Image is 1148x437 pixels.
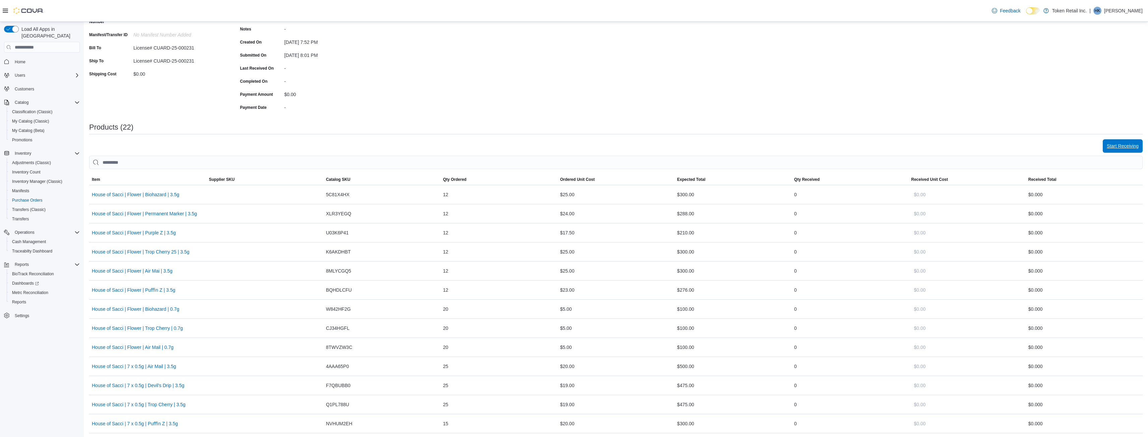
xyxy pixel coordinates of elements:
span: Inventory [15,151,31,156]
div: $0.00 0 [1028,362,1140,370]
button: Transfers [7,214,82,224]
span: Ordered Unit Cost [560,177,595,182]
div: $100.00 [674,321,791,335]
button: $0.00 [911,398,928,411]
span: K6AKDHBT [326,248,351,256]
button: House of Sacci | Flower | Trop Cherry 25 | 3.5g [92,249,189,254]
p: | [1089,7,1091,15]
div: $100.00 [674,341,791,354]
span: $0.00 [914,401,926,408]
span: CJ34HGFL [326,324,349,332]
button: Operations [1,228,82,237]
a: Traceabilty Dashboard [9,247,55,255]
span: Supplier SKU [209,177,235,182]
label: Payment Amount [240,92,273,97]
a: Inventory Manager (Classic) [9,177,65,186]
div: $475.00 [674,379,791,392]
button: House of Sacci | 7 x 0.5g | Trop Cherry | 3.5g [92,402,185,407]
span: 5C81X4HX [326,191,349,199]
button: $0.00 [911,245,928,259]
button: House of Sacci | Flower | Trop Cherry | 0.7g [92,325,183,331]
p: Token Retail Inc. [1052,7,1087,15]
button: Inventory Manager (Classic) [7,177,82,186]
div: 0 [791,245,908,259]
a: Customers [12,85,37,93]
span: Purchase Orders [12,198,43,203]
span: Cash Management [12,239,46,244]
span: Transfers (Classic) [12,207,46,212]
button: Ordered Unit Cost [557,174,674,185]
div: 12 [440,226,557,239]
button: Transfers (Classic) [7,205,82,214]
button: BioTrack Reconciliation [7,269,82,279]
div: $300.00 [674,188,791,201]
div: $0.00 0 [1028,191,1140,199]
span: $0.00 [914,248,926,255]
div: 0 [791,264,908,278]
span: Traceabilty Dashboard [12,248,52,254]
div: [DATE] 7:52 PM [284,37,374,45]
span: Customers [15,86,34,92]
span: Operations [12,228,80,236]
a: Purchase Orders [9,196,45,204]
span: Inventory Manager (Classic) [12,179,62,184]
nav: Complex example [4,54,80,338]
div: 0 [791,398,908,411]
span: Reports [9,298,80,306]
span: My Catalog (Beta) [9,127,80,135]
span: Adjustments (Classic) [9,159,80,167]
a: My Catalog (Beta) [9,127,47,135]
button: Users [1,71,82,80]
label: Submitted On [240,53,266,58]
span: Received Total [1028,177,1056,182]
button: Qty Received [791,174,908,185]
span: My Catalog (Beta) [12,128,45,133]
button: Cash Management [7,237,82,246]
div: 25 [440,360,557,373]
label: Shipping Cost [89,71,116,77]
button: Customers [1,84,82,94]
button: Classification (Classic) [7,107,82,117]
div: - [284,102,374,110]
div: $0.00 0 [1028,420,1140,428]
button: House of Sacci | Flower | Puﬃn Z | 3.5g [92,287,175,293]
button: Inventory [1,149,82,158]
button: $0.00 [911,321,928,335]
span: NVHUM2EH [326,420,352,428]
button: $0.00 [911,341,928,354]
span: Reports [15,262,29,267]
div: $19.00 [557,379,674,392]
div: [DATE] 8:01 PM [284,50,374,58]
span: Catalog [15,100,28,105]
span: My Catalog (Classic) [12,119,49,124]
span: Manifests [12,188,29,194]
span: $0.00 [914,420,926,427]
div: $0.00 0 [1028,210,1140,218]
div: License# CUARD-25-000231 [133,43,223,51]
span: $0.00 [914,229,926,236]
span: $0.00 [914,382,926,389]
div: $24.00 [557,207,674,220]
span: Metrc Reconciliation [12,290,48,295]
div: 12 [440,207,557,220]
span: Settings [12,311,80,320]
span: 8TWVZW3C [326,343,352,351]
div: $288.00 [674,207,791,220]
div: 20 [440,321,557,335]
span: F7QBUBB0 [326,381,350,389]
a: Manifests [9,187,32,195]
span: Reports [12,299,26,305]
button: $0.00 [911,302,928,316]
button: Received Total [1026,174,1143,185]
button: House of Sacci | Flower | Biohazard | 0.7g [92,306,179,312]
button: Inventory Count [7,167,82,177]
button: Settings [1,311,82,320]
button: Received Unit Cost [909,174,1026,185]
button: Reports [1,260,82,269]
div: $0.00 0 [1028,400,1140,409]
div: $5.00 [557,321,674,335]
div: $19.00 [557,398,674,411]
a: Cash Management [9,238,49,246]
span: $0.00 [914,210,926,217]
p: [PERSON_NAME] [1104,7,1143,15]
